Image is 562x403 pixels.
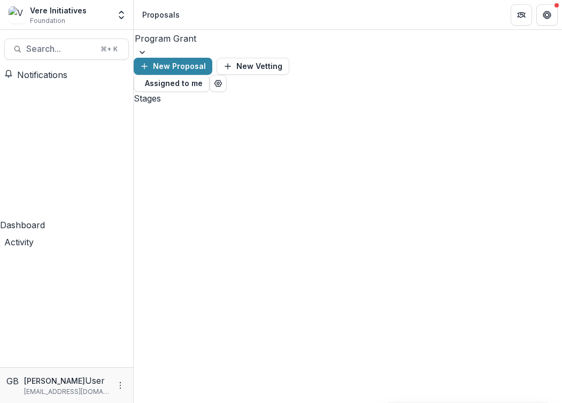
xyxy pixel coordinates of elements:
[4,237,34,247] span: Activity
[114,379,127,392] button: More
[134,58,212,75] button: New Proposal
[30,5,87,16] div: Vere Initiatives
[24,375,85,386] p: [PERSON_NAME]
[26,44,94,54] span: Search...
[30,16,65,26] span: Foundation
[142,9,180,20] div: Proposals
[6,377,20,385] div: Grace Brown
[217,58,289,75] button: New Vetting
[85,374,105,387] p: User
[9,6,26,24] img: Vere Initiatives
[536,4,558,26] button: Get Help
[4,68,67,81] button: Notifications
[138,7,184,22] nav: breadcrumb
[511,4,532,26] button: Partners
[17,69,67,80] span: Notifications
[4,38,129,60] button: Search...
[114,4,129,26] button: Open entity switcher
[98,43,120,55] div: ⌘ + K
[24,387,110,397] p: [EMAIL_ADDRESS][DOMAIN_NAME]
